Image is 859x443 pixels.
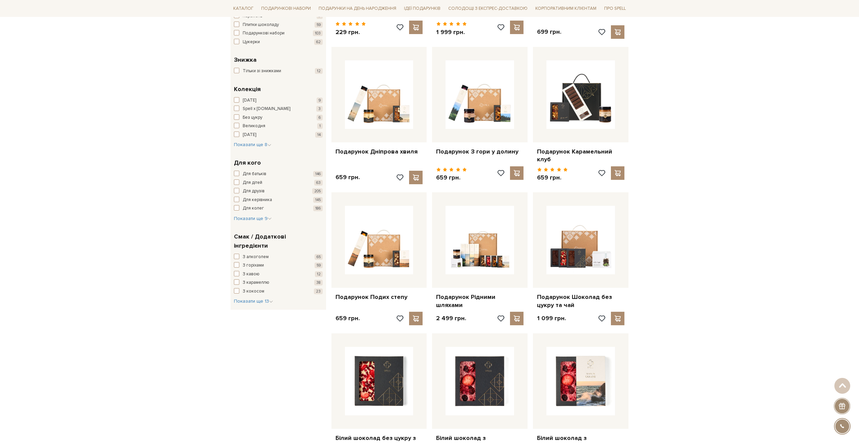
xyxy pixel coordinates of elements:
a: Подарунки на День народження [316,3,399,14]
button: З карамеллю 38 [234,279,323,286]
a: Подарунок Рідними шляхами [436,293,524,309]
a: Корпоративним клієнтам [533,3,599,14]
button: Spell x [DOMAIN_NAME] 3 [234,106,323,112]
button: Подарункові набори 103 [234,30,323,37]
button: Для дітей 63 [234,179,323,186]
span: З горіхами [243,262,264,269]
button: Показати ще 8 [234,141,271,148]
button: Без цукру 6 [234,114,323,121]
span: 145 [313,197,323,203]
span: 6 [317,115,323,120]
span: 103 [313,30,323,36]
span: Великодня [243,123,265,130]
p: 1 999 грн. [436,28,467,36]
span: Цукерки [243,39,260,46]
p: 659 грн. [335,173,360,181]
span: З кавою [243,271,260,278]
span: 12 [315,68,323,74]
span: 63 [314,180,323,186]
span: 205 [312,188,323,194]
span: 146 [313,171,323,177]
span: Для колег [243,205,264,212]
span: Показати ще 13 [234,298,273,304]
span: Для керівника [243,197,272,203]
p: 659 грн. [436,174,467,182]
button: Для керівника 145 [234,197,323,203]
span: 12 [315,271,323,277]
button: З кавою 12 [234,271,323,278]
span: Для батьків [243,171,266,177]
span: Для кого [234,158,261,167]
span: З кокосом [243,288,264,295]
a: Подарунок Карамельний клуб [537,148,624,164]
span: 23 [314,288,323,294]
span: Знижка [234,55,257,64]
span: 38 [314,280,323,285]
button: З алкоголем 65 [234,254,323,260]
span: 59 [315,262,323,268]
button: Цукерки 62 [234,39,323,46]
a: Подарунок З гори у долину [436,148,524,156]
span: Тільки зі знижками [243,68,281,75]
a: Подарунок Дніпрова хвиля [335,148,423,156]
span: Без цукру [243,114,262,121]
span: З алкоголем [243,254,269,260]
span: 65 [315,254,323,260]
p: 1 099 грн. [537,314,566,322]
button: Для друзів 205 [234,188,323,195]
button: Показати ще 13 [234,298,273,305]
p: 229 грн. [335,28,366,36]
span: Колекція [234,85,261,94]
button: Плитки шоколаду 59 [234,22,323,28]
span: 9 [317,98,323,103]
a: Про Spell [601,3,628,14]
span: Подарункові набори [243,30,285,37]
span: Смак / Додаткові інгредієнти [234,232,321,250]
a: Подарункові набори [259,3,314,14]
button: [DATE] 14 [234,132,323,138]
button: Тільки зі знижками 12 [234,68,323,75]
span: 59 [315,22,323,28]
p: 699 грн. [537,28,561,36]
a: Подарунок Подих степу [335,293,423,301]
p: 659 грн. [537,174,568,182]
span: Spell x [DOMAIN_NAME] [243,106,290,112]
a: Каталог [231,3,256,14]
button: З кокосом 23 [234,288,323,295]
p: 659 грн. [335,314,360,322]
span: Для дітей [243,179,262,186]
span: 1 [317,123,323,129]
button: Для батьків 146 [234,171,323,177]
span: Показати ще 8 [234,142,271,147]
span: Плитки шоколаду [243,22,279,28]
span: 14 [315,132,323,138]
span: [DATE] [243,132,256,138]
a: Ідеї подарунків [401,3,443,14]
span: 62 [314,39,323,45]
button: Для колег 186 [234,205,323,212]
button: [DATE] 9 [234,97,323,104]
span: З карамеллю [243,279,269,286]
span: Для друзів [243,188,265,195]
a: Солодощі з експрес-доставкою [446,3,530,14]
span: 186 [313,205,323,211]
a: Подарунок Шоколад без цукру та чай [537,293,624,309]
span: 3 [316,106,323,112]
span: [DATE] [243,97,256,104]
button: Показати ще 9 [234,215,272,222]
span: Показати ще 9 [234,216,272,221]
button: З горіхами 59 [234,262,323,269]
button: Великодня 1 [234,123,323,130]
p: 2 499 грн. [436,314,466,322]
